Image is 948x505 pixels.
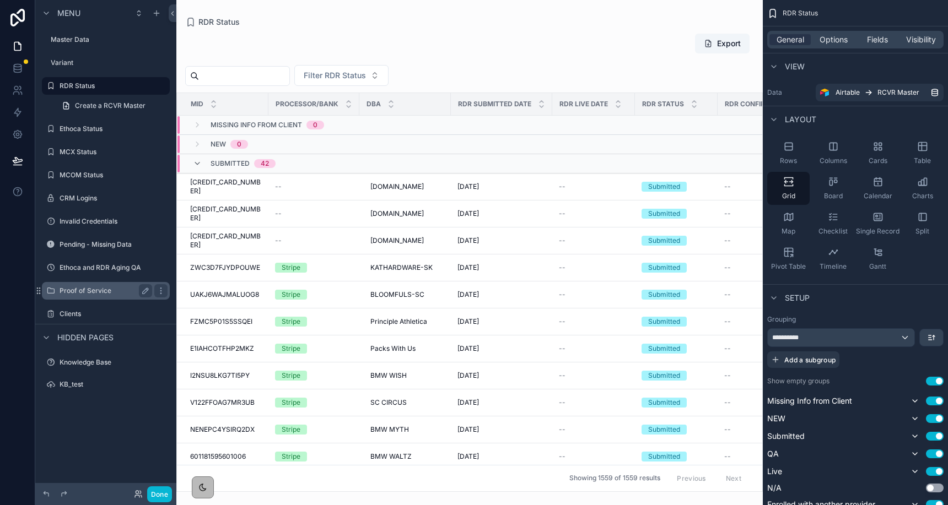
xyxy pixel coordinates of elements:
[60,286,148,295] label: Proof of Service
[856,227,899,236] span: Single Record
[869,262,886,271] span: Gantt
[812,137,854,170] button: Columns
[820,88,829,97] img: Airtable Logo
[60,380,168,389] label: KB_test
[60,263,168,272] label: Ethoca and RDR Aging QA
[42,376,170,393] a: KB_test
[42,354,170,371] a: Knowledge Base
[237,140,241,149] div: 0
[60,217,168,226] label: Invalid Credentials
[147,486,172,502] button: Done
[42,259,170,276] a: Ethoca and RDR Aging QA
[51,35,168,44] label: Master Data
[767,466,782,477] span: Live
[767,172,810,205] button: Grid
[57,8,80,19] span: Menu
[783,9,818,18] span: RDR Status
[771,262,806,271] span: Pivot Table
[784,356,836,364] span: Add a subgroup
[785,61,805,72] span: View
[42,54,170,72] a: Variant
[767,395,852,406] span: Missing Info from Client
[367,100,381,108] span: DBA
[869,156,887,165] span: Cards
[857,242,899,275] button: Gantt
[820,34,848,45] span: Options
[42,213,170,230] a: Invalid Credentials
[812,242,854,275] button: Timeline
[912,192,933,200] span: Charts
[785,292,810,303] span: Setup
[812,207,854,240] button: Checklist
[60,240,168,249] label: Pending - Missing Data
[777,34,804,45] span: General
[42,236,170,253] a: Pending - Missing Data
[824,192,843,200] span: Board
[191,100,203,108] span: MID
[458,100,531,108] span: RDR Submitted Date
[864,192,892,200] span: Calendar
[42,77,170,95] a: RDR Status
[780,156,797,165] span: Rows
[55,97,170,115] a: Create a RCVR Master
[211,159,250,168] span: Submitted
[642,100,684,108] span: RDR Status
[767,207,810,240] button: Map
[914,156,931,165] span: Table
[820,156,847,165] span: Columns
[901,172,944,205] button: Charts
[906,34,936,45] span: Visibility
[857,137,899,170] button: Cards
[559,100,608,108] span: RDR Live Date
[812,172,854,205] button: Board
[877,88,919,97] span: RCVR Master
[818,227,848,236] span: Checklist
[836,88,860,97] span: Airtable
[767,448,779,459] span: QA
[857,207,899,240] button: Single Record
[313,121,317,129] div: 0
[569,474,660,483] span: Showing 1559 of 1559 results
[767,482,782,493] span: N/A
[42,189,170,207] a: CRM Logins
[42,166,170,184] a: MCOM Status
[276,100,338,108] span: Processor/Bank
[782,227,795,236] span: Map
[767,377,829,385] label: Show empty groups
[901,137,944,170] button: Table
[767,413,785,424] span: NEW
[261,159,269,168] div: 42
[60,171,168,180] label: MCOM Status
[211,140,226,149] span: NEW
[767,431,805,442] span: Submitted
[60,124,168,133] label: Ethoca Status
[767,242,810,275] button: Pivot Table
[42,143,170,161] a: MCX Status
[42,305,170,323] a: Clients
[767,88,811,97] label: Data
[767,351,839,368] button: Add a subgroup
[857,172,899,205] button: Calendar
[816,84,944,101] a: AirtableRCVR Master
[60,358,168,367] label: Knowledge Base
[767,315,796,324] label: Grouping
[767,137,810,170] button: Rows
[60,194,168,203] label: CRM Logins
[60,82,163,90] label: RDR Status
[57,332,114,343] span: Hidden pages
[42,120,170,138] a: Ethoca Status
[820,262,847,271] span: Timeline
[867,34,888,45] span: Fields
[725,100,796,108] span: RDR Confirmed Live
[75,101,146,110] span: Create a RCVR Master
[901,207,944,240] button: Split
[785,114,816,125] span: Layout
[51,58,168,67] label: Variant
[60,148,168,156] label: MCX Status
[60,309,168,318] label: Clients
[42,31,170,48] a: Master Data
[211,121,302,129] span: Missing Info from Client
[42,282,170,300] a: Proof of Service
[915,227,929,236] span: Split
[782,192,795,200] span: Grid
